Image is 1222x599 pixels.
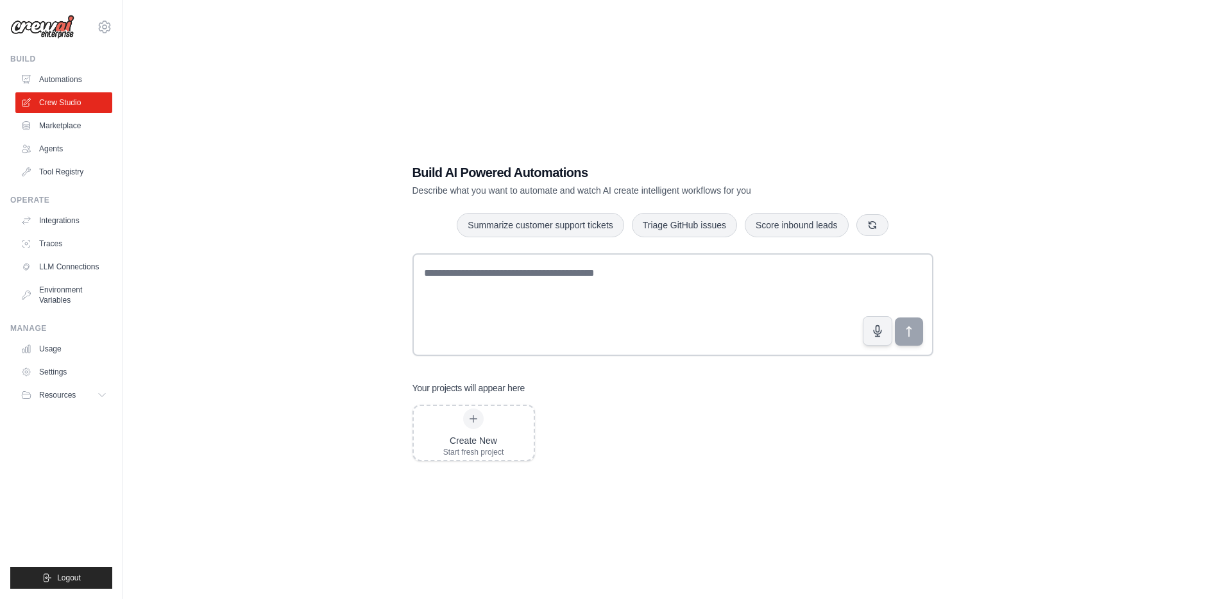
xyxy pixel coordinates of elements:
div: Start fresh project [443,447,504,457]
a: Tool Registry [15,162,112,182]
button: Summarize customer support tickets [457,213,624,237]
a: Usage [15,339,112,359]
div: Manage [10,323,112,333]
h3: Your projects will appear here [412,382,525,394]
button: Logout [10,567,112,589]
a: LLM Connections [15,257,112,277]
button: Triage GitHub issues [632,213,737,237]
div: Create New [443,434,504,447]
a: Crew Studio [15,92,112,113]
a: Settings [15,362,112,382]
button: Get new suggestions [856,214,888,236]
div: Build [10,54,112,64]
span: Resources [39,390,76,400]
img: Logo [10,15,74,39]
a: Marketplace [15,115,112,136]
button: Click to speak your automation idea [863,316,892,346]
h1: Build AI Powered Automations [412,164,844,181]
button: Score inbound leads [745,213,849,237]
p: Describe what you want to automate and watch AI create intelligent workflows for you [412,184,844,197]
span: Logout [57,573,81,583]
a: Traces [15,233,112,254]
a: Automations [15,69,112,90]
a: Environment Variables [15,280,112,310]
a: Agents [15,139,112,159]
button: Resources [15,385,112,405]
a: Integrations [15,210,112,231]
div: Operate [10,195,112,205]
